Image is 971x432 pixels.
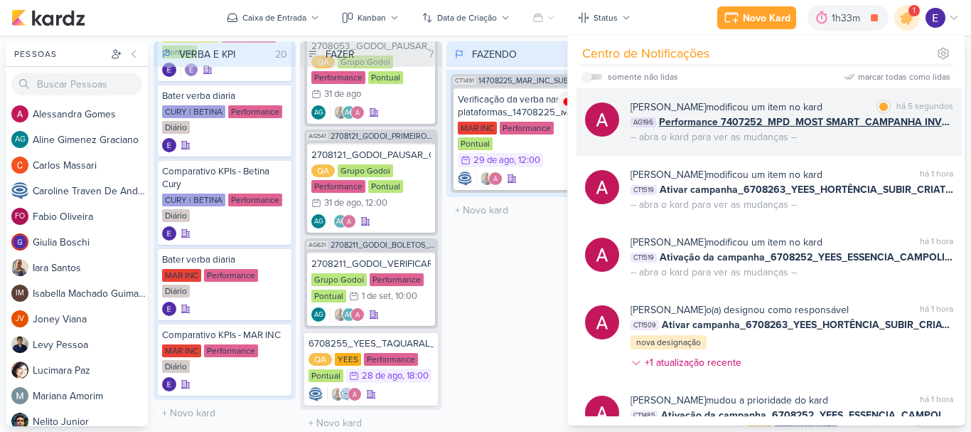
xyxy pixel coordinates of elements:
div: N e l i t o J u n i o r [33,414,148,429]
span: 2708211_GODOI_BOLETOS_2a_QUINZENA_SETEMBRO+OUTUBRO [331,241,435,249]
div: Performance [228,105,282,118]
div: Aline Gimenez Graciano [333,214,348,228]
img: Lucimara Paz [11,362,28,379]
div: Pessoas [11,48,108,60]
span: Ativar campanha_6708263_YEES_HORTÊNCIA_SUBIR_CRIATIVO_LEAD_ADS_MUDE-SE_JÁ [660,182,953,197]
div: Bater verba diaria [162,90,287,102]
p: AG [314,110,323,117]
div: C a r o l i n e T r a v e n D e A n d r a d e [33,184,148,199]
div: 2708121_GODOI_PAUSAR_CAMPANHA_ENEM_VITAL [311,149,431,162]
img: kardz.app [11,9,85,26]
span: Ativação da campanha_6708252_YEES_ESSENCIA_CAMPOLIM_SUBIR_PEÇAS_CAMPANHA [660,250,953,265]
div: há 1 hora [920,235,953,250]
div: Diário [162,209,190,222]
div: A l i n e G i m e n e z G r a c i a n o [33,132,148,147]
div: Colaboradores: Aline Gimenez Graciano, Alessandra Gomes [330,214,356,228]
div: Criador(a): Eduardo Quaresma [162,63,176,77]
div: Aline Gimenez Graciano [311,105,326,120]
div: L e v y P e s s o a [33,337,148,352]
div: 31 de ago [324,199,361,208]
img: Caroline Traven De Andrade [339,387,353,401]
div: Pontual [368,180,403,193]
div: Criador(a): Eduardo Quaresma [162,377,176,391]
div: Colaboradores: Iara Santos, Aline Gimenez Graciano, Alessandra Gomes [330,105,365,120]
div: , 12:00 [514,156,540,165]
span: CT1509 [631,320,659,330]
div: Criador(a): Caroline Traven De Andrade [309,387,323,401]
div: Performance [370,273,424,286]
img: Eduardo Quaresma [926,8,945,28]
div: 2708211_GODOI_VERIFICAR_VERBA [311,258,431,270]
img: Iara Santos [11,259,28,276]
div: I a r a S a n t o s [33,260,148,275]
input: + Novo kard [449,200,586,221]
img: Iara Santos [331,387,345,401]
span: 1 [913,5,916,16]
img: Iara Santos [333,307,348,322]
div: 20 [269,47,293,62]
div: Pontual [311,290,346,302]
div: Criador(a): Eduardo Quaresma [162,138,176,152]
img: Alessandra Gomes [585,396,619,430]
div: Diário [162,285,190,297]
div: M a r i a n a A m o r i m [33,389,148,404]
p: AG [314,218,323,226]
div: Joney Viana [11,310,28,327]
img: Levy Pessoa [11,336,28,353]
div: há 1 hora [920,393,953,408]
img: Eduardo Quaresma [162,226,176,241]
img: Alessandra Gomes [585,102,619,137]
div: Novo Kard [743,11,790,26]
span: Ativação da campanha_6708252_YEES_ESSENCIA_CAMPOLIM_SUBIR_PEÇAS_CAMPANHA [661,408,953,423]
img: Giulia Boschi [11,233,28,251]
div: modificou um item no kard [631,167,822,182]
div: Colaboradores: Iara Santos, Alessandra Gomes [476,172,503,186]
div: Grupo Godoi [311,273,367,286]
div: Pontual [458,137,493,150]
div: CURY | BETINA [162,194,225,206]
div: modificou um item no kard [631,100,822,115]
div: QA [309,353,332,366]
div: +1 atualização recente [645,355,744,370]
span: CT1491 [454,77,476,85]
div: Performance [228,194,282,206]
div: 6708255_YEES_TAQUARAL_LEAD_ADS_SUBIR_CRIATIVO [309,337,434,350]
p: AG [15,136,26,144]
div: Colaboradores: Iara Santos, Caroline Traven De Andrade, Alessandra Gomes [327,387,362,401]
div: QA [311,164,335,177]
span: Ativar campanha_6708263_YEES_HORTÊNCIA_SUBIR_CRIATIVO_LEAD_ADS_MUDE-SE_JÁ [662,317,953,332]
img: Iara Santos [333,105,348,120]
div: Performance [311,71,365,84]
div: Performance [204,269,258,282]
div: -- abra o kard para ver as mudanças -- [631,265,797,280]
span: CT1519 [631,253,657,263]
div: YEES [335,353,361,366]
div: o(a) designou como responsável [631,302,849,317]
div: Isabella Machado Guimarães [11,285,28,302]
div: Criador(a): Aline Gimenez Graciano [311,105,326,120]
div: 1 de set [362,292,391,301]
div: Criador(a): Caroline Traven De Andrade [458,172,472,186]
div: há 1 hora [920,302,953,317]
b: [PERSON_NAME] [631,169,706,181]
p: AG [345,110,354,117]
p: AG [336,218,345,226]
p: JV [16,315,24,323]
div: Comparativo KPIs - Betina Cury [162,165,287,191]
img: Eduardo Quaresma [162,63,176,77]
div: MAR INC [458,122,497,135]
div: marcar todas como lidas [858,70,950,83]
span: Performance 7407252_MPD_MOST SMART_CAMPANHA INVESTIDORES [659,115,953,130]
b: [PERSON_NAME] [631,304,706,316]
div: 31 de ago [324,90,361,99]
p: AG [314,312,323,319]
img: tracking [557,92,577,112]
div: Colaboradores: Eduardo Quaresma [181,63,198,77]
div: Verificação da verba nas plataformas_14708225_MAR_INC_SUBLIME JARDINS_PDM_AGOSTO_SETEMBRO [458,93,577,119]
input: + Novo kard [156,403,293,423]
img: Eduardo Quaresma [162,377,176,391]
div: G i u l i a B o s c h i [33,235,148,250]
input: Buscar Pessoas [11,73,142,95]
div: Performance [204,344,258,357]
span: CT1519 [631,185,657,195]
